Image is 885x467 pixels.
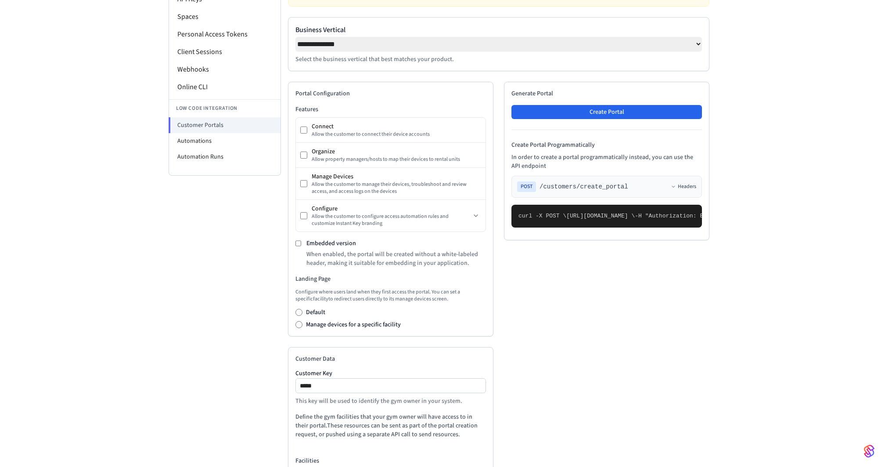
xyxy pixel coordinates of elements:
[518,213,566,219] span: curl -X POST \
[312,122,481,131] div: Connect
[295,25,702,35] label: Business Vertical
[295,289,486,303] p: Configure where users land when they first access the portal. You can set a specific facility to ...
[312,213,471,227] div: Allow the customer to configure access automation rules and customize Instant Key branding
[312,204,471,213] div: Configure
[671,183,696,190] button: Headers
[540,182,628,191] span: /customers/create_portal
[169,133,281,149] li: Automations
[295,397,486,405] p: This key will be used to identify the gym owner in your system.
[306,250,486,268] p: When enabled, the portal will be created without a white-labeled header, making it suitable for e...
[169,117,281,133] li: Customer Portals
[295,456,486,465] h4: Facilities
[517,181,536,192] span: POST
[295,55,702,64] p: Select the business vertical that best matches your product.
[169,25,281,43] li: Personal Access Tokens
[295,355,486,363] h2: Customer Data
[511,89,702,98] h2: Generate Portal
[169,8,281,25] li: Spaces
[511,153,702,170] p: In order to create a portal programmatically instead, you can use the API endpoint
[295,275,486,283] h3: Landing Page
[312,156,481,163] div: Allow property managers/hosts to map their devices to rental units
[169,99,281,117] li: Low Code Integration
[312,131,481,138] div: Allow the customer to connect their device accounts
[169,43,281,61] li: Client Sessions
[295,370,486,376] label: Customer Key
[169,61,281,78] li: Webhooks
[295,89,486,98] h2: Portal Configuration
[295,413,486,439] p: Define the gym facilities that your gym owner will have access to in their portal. These resource...
[511,105,702,119] button: Create Portal
[169,78,281,96] li: Online CLI
[306,239,356,248] label: Embedded version
[511,141,702,149] h4: Create Portal Programmatically
[635,213,799,219] span: -H "Authorization: Bearer seam_api_key_123456" \
[295,105,486,114] h3: Features
[312,181,481,195] div: Allow the customer to manage their devices, troubleshoot and review access, and access logs on th...
[312,172,481,181] div: Manage Devices
[864,444,874,458] img: SeamLogoGradient.69752ec5.svg
[312,147,481,156] div: Organize
[306,308,325,317] label: Default
[169,149,281,165] li: Automation Runs
[306,320,401,329] label: Manage devices for a specific facility
[566,213,635,219] span: [URL][DOMAIN_NAME] \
